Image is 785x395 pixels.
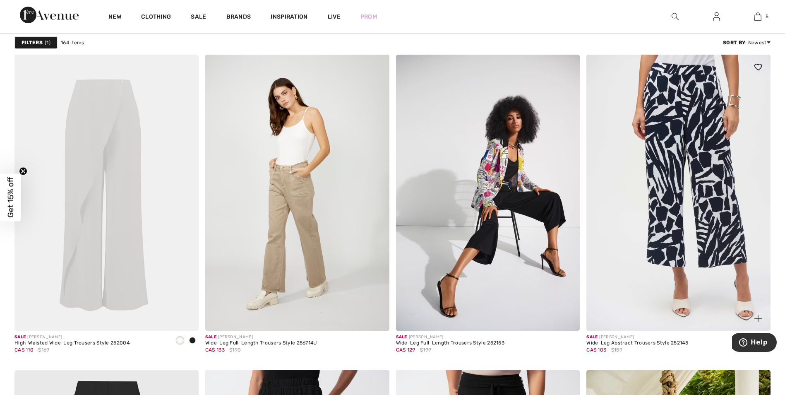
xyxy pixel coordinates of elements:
[396,340,505,346] div: Wide-Leg Full-Length Trousers Style 252153
[226,13,251,22] a: Brands
[22,39,43,46] strong: Filters
[20,7,79,23] img: 1ère Avenue
[586,334,688,340] div: [PERSON_NAME]
[14,340,130,346] div: High-Waisted Wide-Leg Trousers Style 252004
[205,335,216,340] span: Sale
[396,335,407,340] span: Sale
[229,346,241,354] span: $190
[141,13,171,22] a: Clothing
[14,335,26,340] span: Sale
[186,334,199,348] div: Black
[766,13,768,20] span: 5
[396,347,415,353] span: CA$ 129
[14,334,130,340] div: [PERSON_NAME]
[328,12,341,21] a: Live
[360,12,377,21] a: Prom
[706,12,727,22] a: Sign In
[754,64,762,70] img: heart_black_full.svg
[754,315,762,322] img: plus_v2.svg
[205,334,317,340] div: [PERSON_NAME]
[723,39,771,46] div: : Newest
[396,55,580,331] img: Wide-Leg Full-Length Trousers Style 252153. Black
[271,13,307,22] span: Inspiration
[19,167,27,176] button: Close teaser
[174,334,186,348] div: Vanilla 30
[713,12,720,22] img: My Info
[45,39,50,46] span: 1
[14,55,199,331] img: High-Waisted Wide-Leg Trousers Style 252004. Vanilla 30
[205,347,225,353] span: CA$ 133
[737,12,778,22] a: 5
[108,13,121,22] a: New
[586,335,598,340] span: Sale
[586,347,606,353] span: CA$ 103
[191,13,206,22] a: Sale
[61,39,84,46] span: 164 items
[732,333,777,354] iframe: Opens a widget where you can find more information
[672,12,679,22] img: search the website
[6,177,15,218] span: Get 15% off
[205,340,317,346] div: Wide-Leg Full-Length Trousers Style 256714U
[396,334,505,340] div: [PERSON_NAME]
[754,12,761,22] img: My Bag
[586,55,771,331] a: Wide-Leg Abstract Trousers Style 252145. Vanilla/Midnight Blue
[723,40,745,46] strong: Sort By
[38,346,49,354] span: $169
[611,346,622,354] span: $159
[420,346,431,354] span: $199
[14,347,34,353] span: CA$ 110
[586,340,688,346] div: Wide-Leg Abstract Trousers Style 252145
[205,55,389,331] img: Wide-Leg Full-Length Trousers Style 256714U. Beige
